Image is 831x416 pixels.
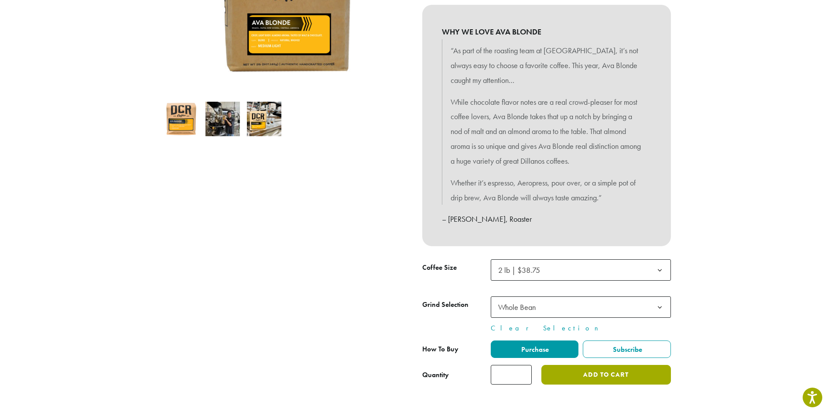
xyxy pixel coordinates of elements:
p: – [PERSON_NAME], Roaster [442,212,651,227]
span: Subscribe [612,345,642,354]
img: Ava Blonde - Image 2 [205,102,240,136]
p: Whether it’s espresso, Aeropress, pour over, or a simple pot of drip brew, Ava Blonde will always... [451,175,643,205]
input: Product quantity [491,365,532,385]
span: 2 lb | $38.75 [491,259,671,281]
span: How To Buy [422,344,458,354]
p: While chocolate flavor notes are a real crowd-pleaser for most coffee lovers, Ava Blonde takes th... [451,95,643,168]
p: “As part of the roasting team at [GEOGRAPHIC_DATA], it’s not always easy to choose a favorite cof... [451,43,643,87]
span: 2 lb | $38.75 [495,261,549,278]
img: Ava Blonde - Image 3 [247,102,281,136]
label: Coffee Size [422,261,491,274]
span: Whole Bean [498,302,536,312]
span: Purchase [520,345,549,354]
button: Add to cart [541,365,670,385]
span: Whole Bean [495,299,544,316]
img: Ava Blonde [164,102,198,136]
b: WHY WE LOVE AVA BLONDE [442,24,651,39]
label: Grind Selection [422,299,491,311]
div: Quantity [422,370,449,380]
span: Whole Bean [491,296,671,318]
span: 2 lb | $38.75 [498,265,540,275]
a: Clear Selection [491,323,671,333]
